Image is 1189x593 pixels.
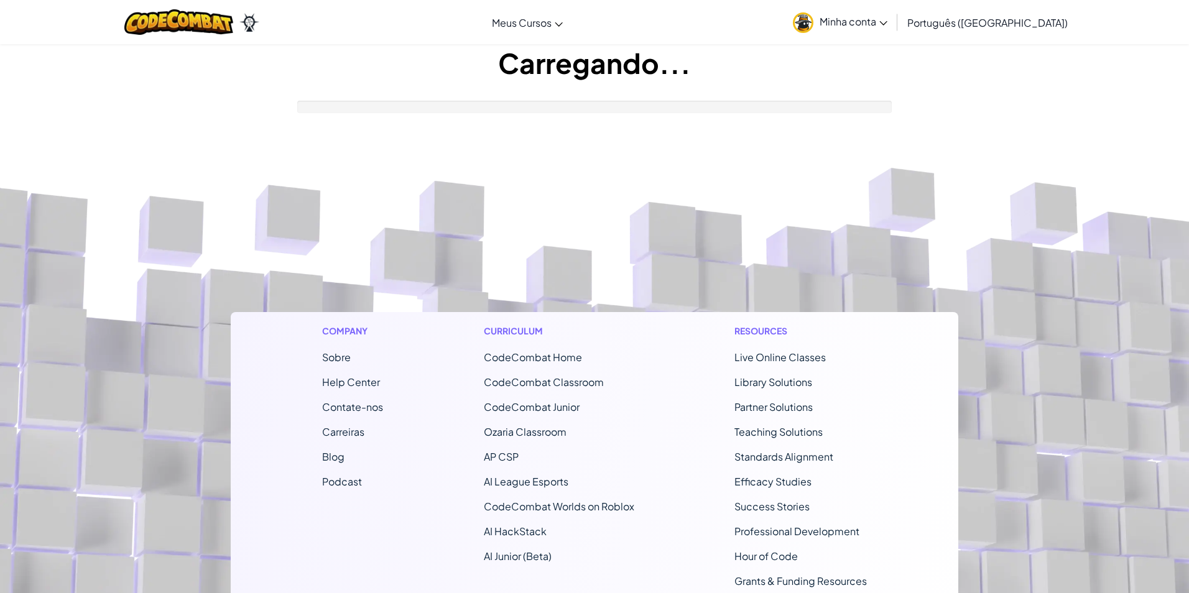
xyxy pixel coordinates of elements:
a: Sobre [322,351,351,364]
a: Hour of Code [734,549,798,563]
img: avatar [793,12,813,33]
a: Library Solutions [734,375,812,388]
img: Ozaria [239,13,259,32]
a: Podcast [322,475,362,488]
a: Help Center [322,375,380,388]
h1: Company [322,324,383,338]
a: Teaching Solutions [734,425,823,438]
a: AI HackStack [484,525,547,538]
a: Partner Solutions [734,400,813,413]
a: Minha conta [787,2,894,42]
a: Success Stories [734,500,810,513]
a: Live Online Classes [734,351,826,364]
a: AI Junior (Beta) [484,549,552,563]
a: Blog [322,450,345,463]
h1: Resources [734,324,867,338]
span: CodeCombat Home [484,351,582,364]
span: Português ([GEOGRAPHIC_DATA]) [907,16,1068,29]
a: Standards Alignment [734,450,833,463]
img: CodeCombat logo [124,9,233,35]
a: Meus Cursos [486,6,569,39]
a: Efficacy Studies [734,475,812,488]
a: Português ([GEOGRAPHIC_DATA]) [901,6,1074,39]
a: Professional Development [734,525,859,538]
a: Ozaria Classroom [484,425,567,438]
a: CodeCombat Worlds on Roblox [484,500,634,513]
a: Grants & Funding Resources [734,574,867,587]
a: CodeCombat Junior [484,400,580,413]
span: Meus Cursos [492,16,552,29]
span: Minha conta [820,15,887,28]
a: AI League Esports [484,475,568,488]
h1: Curriculum [484,324,634,338]
a: Carreiras [322,425,364,438]
span: Contate-nos [322,400,383,413]
a: CodeCombat Classroom [484,375,604,388]
a: AP CSP [484,450,519,463]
